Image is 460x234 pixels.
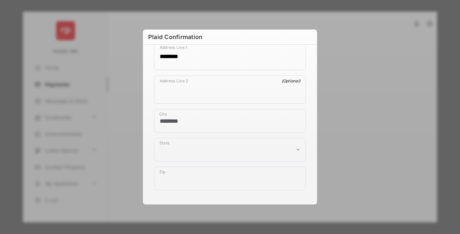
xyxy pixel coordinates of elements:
[154,167,306,190] div: payment_method_screening[postal_addresses][postalCode]
[143,30,317,45] h6: Plaid Confirmation
[154,138,306,161] div: payment_method_screening[postal_addresses][administrativeArea]
[154,42,306,70] div: payment_method_screening[postal_addresses][addressLine1]
[154,75,306,104] div: payment_method_screening[postal_addresses][addressLine2]
[154,109,306,133] div: payment_method_screening[postal_addresses][locality]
